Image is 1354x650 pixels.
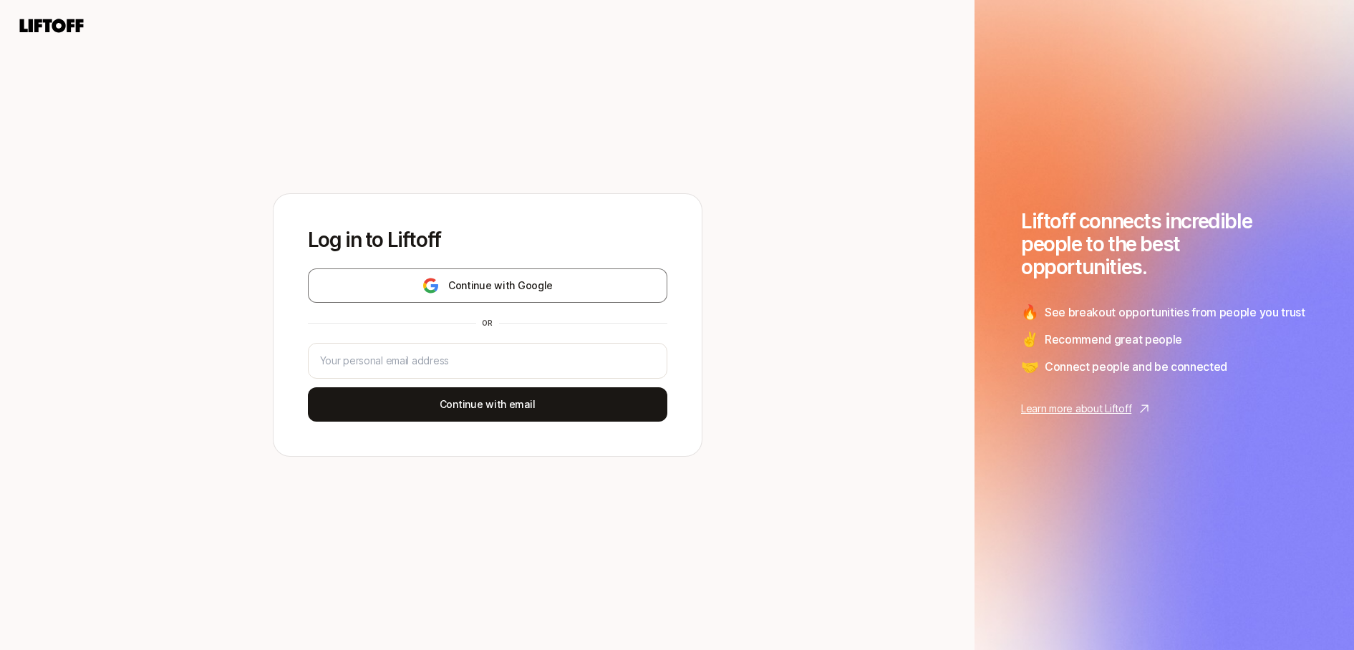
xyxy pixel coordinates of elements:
[1021,301,1039,323] span: 🔥
[308,268,667,303] button: Continue with Google
[1045,330,1182,349] span: Recommend great people
[308,228,667,251] p: Log in to Liftoff
[422,277,440,294] img: google-logo
[1045,357,1227,376] span: Connect people and be connected
[1021,356,1039,377] span: 🤝
[1021,400,1307,417] a: Learn more about Liftoff
[1045,303,1305,321] span: See breakout opportunities from people you trust
[1021,329,1039,350] span: ✌️
[1021,400,1131,417] p: Learn more about Liftoff
[1021,210,1307,278] h1: Liftoff connects incredible people to the best opportunities.
[320,352,655,369] input: Your personal email address
[476,317,499,329] div: or
[308,387,667,422] button: Continue with email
